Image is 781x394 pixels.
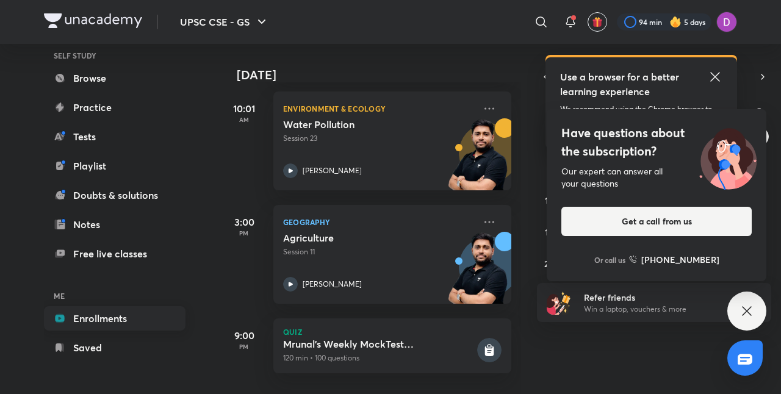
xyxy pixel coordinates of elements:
[283,215,475,229] p: Geography
[545,226,553,238] abbr: October 19, 2025
[588,12,607,32] button: avatar
[544,258,553,270] abbr: October 26, 2025
[283,101,475,116] p: Environment & Ecology
[237,68,524,82] h4: [DATE]
[716,12,737,32] img: Deepti Yadav
[220,101,268,116] h5: 10:01
[561,165,752,190] div: Our expert can answer all your questions
[44,124,185,149] a: Tests
[561,124,752,160] h4: Have questions about the subscription?
[283,328,502,335] p: Quiz
[669,16,682,28] img: streak
[641,253,719,266] h6: [PHONE_NUMBER]
[44,306,185,331] a: Enrollments
[173,10,276,34] button: UPSC CSE - GS
[560,70,682,99] h5: Use a browser for a better learning experience
[444,232,511,316] img: unacademy
[283,338,475,350] h5: Mrunal's Weekly MockTest Pillar3C_Intl_ORG
[44,45,185,66] h6: SELF STUDY
[584,291,734,304] h6: Refer friends
[44,66,185,90] a: Browse
[561,207,752,236] button: Get a call from us
[592,16,603,27] img: avatar
[545,195,553,206] abbr: October 12, 2025
[283,133,475,144] p: Session 23
[757,105,761,116] abbr: Saturday
[44,335,185,360] a: Saved
[560,104,722,137] p: We recommend using the Chrome browser to ensure you get the most up-to-date learning experience w...
[44,285,185,306] h6: ME
[539,254,559,273] button: October 26, 2025
[44,212,185,237] a: Notes
[303,279,362,290] p: [PERSON_NAME]
[547,290,571,315] img: referral
[44,183,185,207] a: Doubts & solutions
[283,353,475,364] p: 120 min • 100 questions
[44,13,142,28] img: Company Logo
[220,116,268,123] p: AM
[594,254,625,265] p: Or call us
[629,253,719,266] a: [PHONE_NUMBER]
[283,232,435,244] h5: Agriculture
[283,246,475,257] p: Session 11
[584,304,734,315] p: Win a laptop, vouchers & more
[44,95,185,120] a: Practice
[539,159,559,178] button: October 5, 2025
[44,13,142,31] a: Company Logo
[44,154,185,178] a: Playlist
[444,118,511,202] img: unacademy
[539,190,559,210] button: October 12, 2025
[44,242,185,266] a: Free live classes
[220,215,268,229] h5: 3:00
[283,118,435,131] h5: Water Pollution
[303,165,362,176] p: [PERSON_NAME]
[539,222,559,242] button: October 19, 2025
[689,124,766,190] img: ttu_illustration_new.svg
[220,229,268,237] p: PM
[220,328,268,343] h5: 9:00
[220,343,268,350] p: PM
